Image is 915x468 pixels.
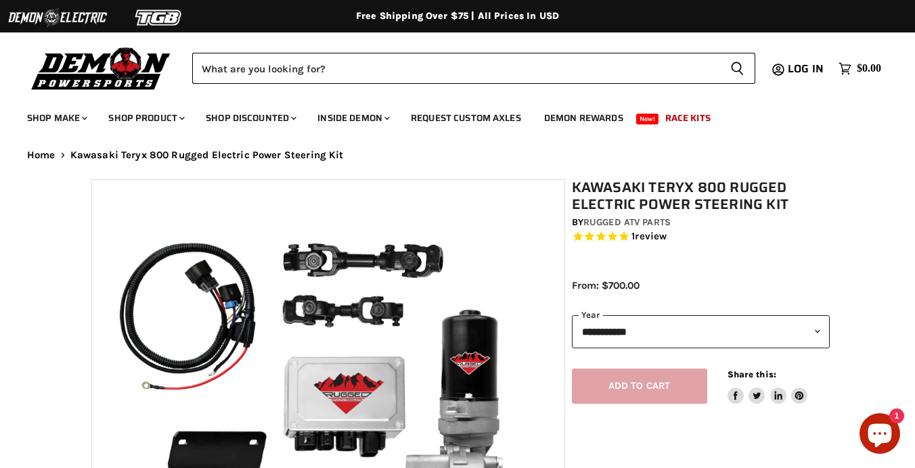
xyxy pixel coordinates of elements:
h1: Kawasaki Teryx 800 Rugged Electric Power Steering Kit [572,179,830,213]
div: by [572,215,830,230]
a: Shop Product [98,104,193,132]
span: From: $700.00 [572,279,640,291]
img: Demon Powersports [27,44,175,92]
a: Demon Rewards [534,104,633,132]
span: Share this: [728,369,776,379]
button: Search [719,53,755,84]
a: Inside Demon [307,104,398,132]
img: Demon Electric Logo 2 [7,5,108,30]
span: $0.00 [857,62,881,75]
span: Log in [788,60,824,77]
a: Shop Discounted [196,104,305,132]
a: Log in [782,63,832,75]
a: Race Kits [655,104,721,132]
a: Rugged ATV Parts [583,216,671,228]
form: Product [192,53,755,84]
span: New! [636,114,659,124]
aside: Share this: [728,369,808,404]
img: TGB Logo 2 [108,5,210,30]
a: Home [27,149,55,161]
input: Search [192,53,719,84]
ul: Main menu [17,99,878,132]
span: review [635,231,667,243]
a: Request Custom Axles [401,104,531,132]
a: $0.00 [832,59,888,78]
a: Shop Make [17,104,95,132]
span: Rated 5.0 out of 5 stars 1 reviews [572,230,830,244]
span: 1 reviews [631,231,667,243]
span: Kawasaki Teryx 800 Rugged Electric Power Steering Kit [70,149,344,161]
select: year [572,315,830,348]
inbox-online-store-chat: Shopify online store chat [855,413,904,457]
